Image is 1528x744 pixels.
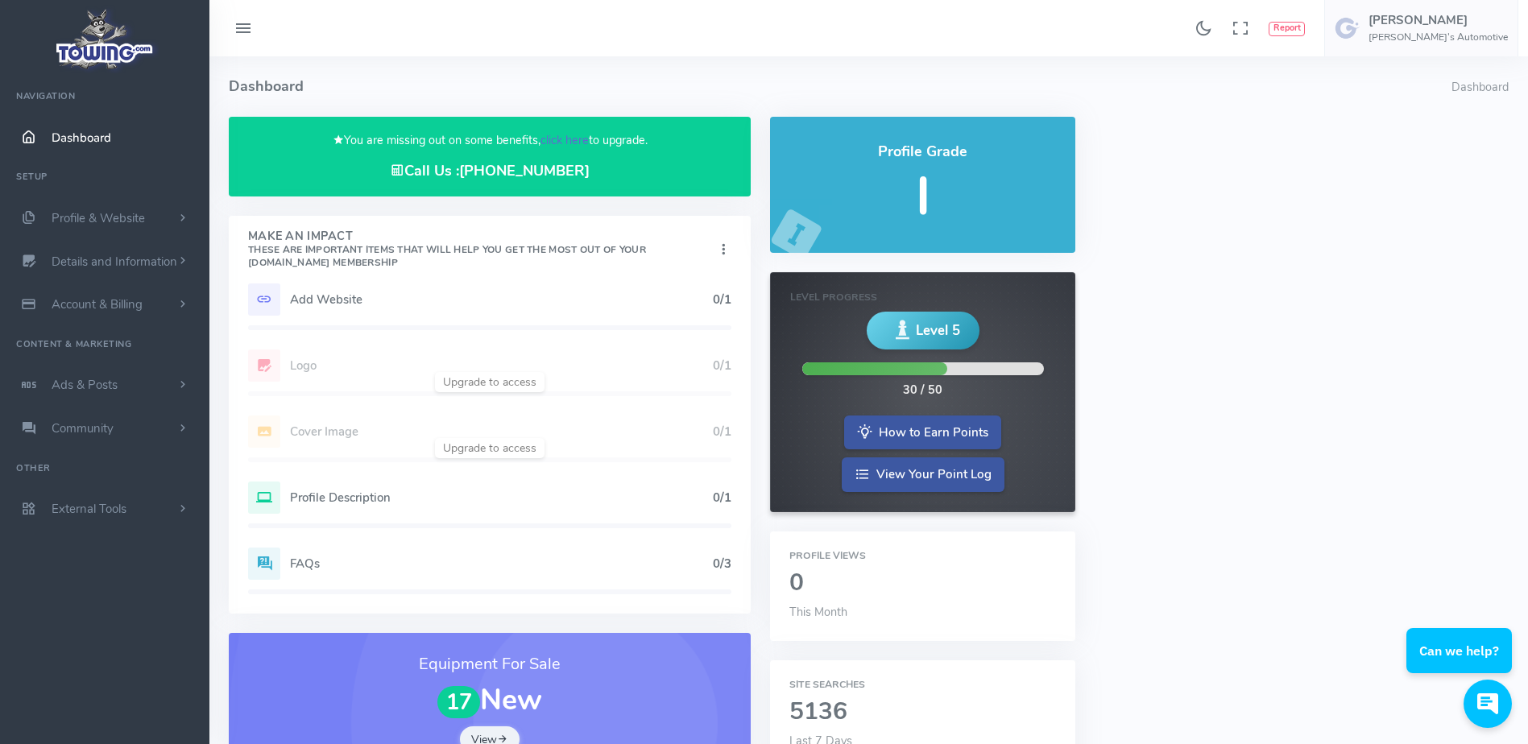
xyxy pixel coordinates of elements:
[248,684,731,718] h1: New
[248,230,715,269] h4: Make An Impact
[437,686,481,719] span: 17
[248,243,646,269] small: These are important items that will help you get the most out of your [DOMAIN_NAME] Membership
[789,570,1056,597] h2: 0
[903,382,942,399] div: 30 / 50
[1369,32,1508,43] h6: [PERSON_NAME]'s Automotive
[790,292,1055,303] h6: Level Progress
[52,377,118,393] span: Ads & Posts
[290,491,713,504] h5: Profile Description
[789,168,1056,225] h5: I
[842,457,1004,492] a: View Your Point Log
[248,131,731,150] p: You are missing out on some benefits, to upgrade.
[1451,79,1509,97] li: Dashboard
[52,420,114,436] span: Community
[540,132,589,148] a: click here
[52,501,126,517] span: External Tools
[52,296,143,312] span: Account & Billing
[916,320,960,341] span: Level 5
[789,144,1056,160] h4: Profile Grade
[229,56,1451,117] h4: Dashboard
[789,699,1056,725] h2: 5136
[1369,14,1508,27] h5: [PERSON_NAME]
[713,293,731,306] h5: 0/1
[248,163,731,180] h4: Call Us :
[844,415,1001,450] a: How to Earn Points
[1394,584,1528,744] iframe: Conversations
[459,161,590,180] a: [PHONE_NUMBER]
[789,551,1056,561] h6: Profile Views
[789,680,1056,690] h6: Site Searches
[290,293,713,306] h5: Add Website
[52,130,111,146] span: Dashboard
[248,652,731,676] h3: Equipment For Sale
[713,557,731,570] h5: 0/3
[789,604,847,620] span: This Month
[1269,22,1305,36] button: Report
[52,210,145,226] span: Profile & Website
[52,254,177,270] span: Details and Information
[713,491,731,504] h5: 0/1
[290,557,713,570] h5: FAQs
[51,5,159,73] img: logo
[1335,15,1360,41] img: user-image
